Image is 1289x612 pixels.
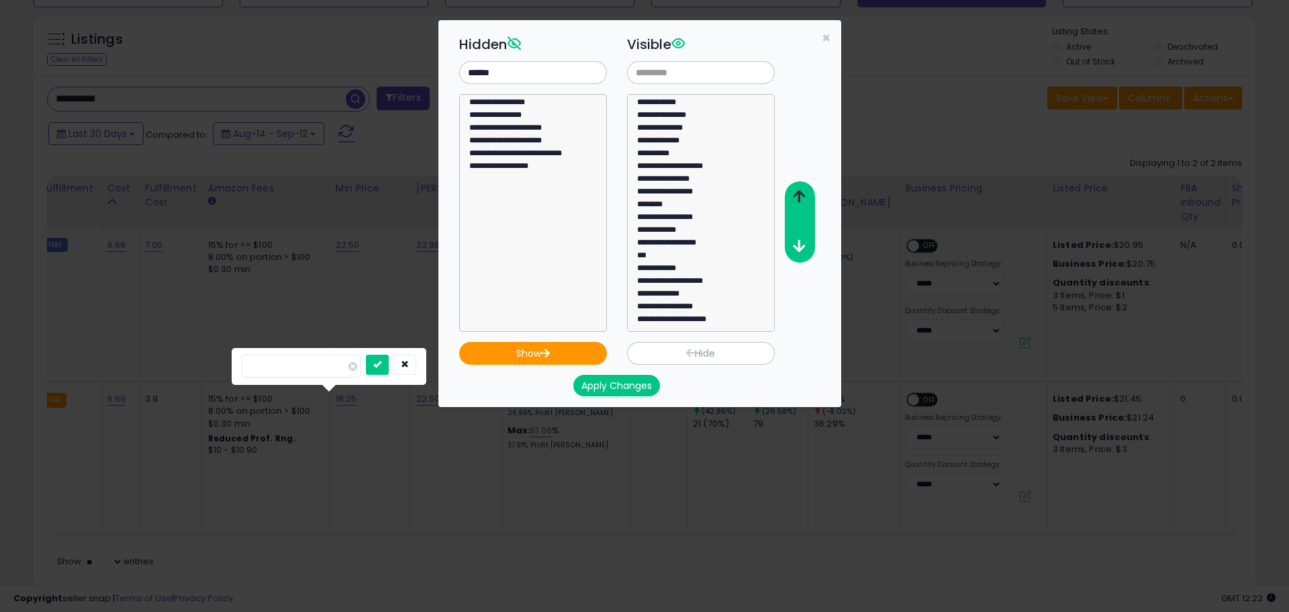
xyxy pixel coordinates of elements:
span: × [822,28,830,48]
button: Apply Changes [573,375,660,396]
h3: Visible [627,34,775,54]
button: Hide [627,342,775,365]
button: Show [459,342,607,365]
h3: Hidden [459,34,607,54]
